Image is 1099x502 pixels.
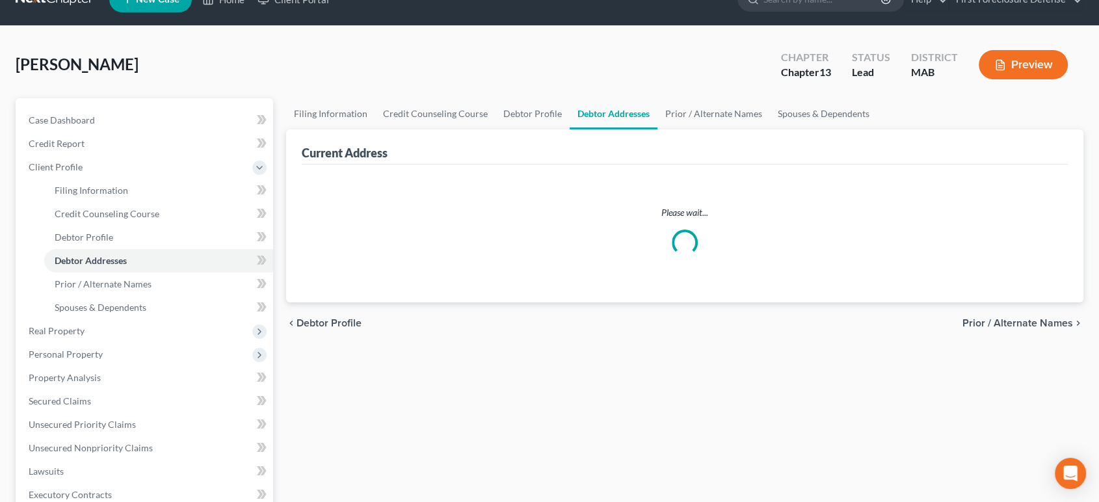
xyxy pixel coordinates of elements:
[55,255,127,266] span: Debtor Addresses
[29,489,112,500] span: Executory Contracts
[781,50,831,65] div: Chapter
[18,366,273,390] a: Property Analysis
[44,249,273,272] a: Debtor Addresses
[29,419,136,430] span: Unsecured Priority Claims
[657,98,770,129] a: Prior / Alternate Names
[44,179,273,202] a: Filing Information
[29,466,64,477] span: Lawsuits
[29,349,103,360] span: Personal Property
[770,98,877,129] a: Spouses & Dependents
[29,161,83,172] span: Client Profile
[962,318,1073,328] span: Prior / Alternate Names
[29,138,85,149] span: Credit Report
[18,436,273,460] a: Unsecured Nonpriority Claims
[18,109,273,132] a: Case Dashboard
[375,98,496,129] a: Credit Counseling Course
[29,372,101,383] span: Property Analysis
[781,65,831,80] div: Chapter
[1073,318,1083,328] i: chevron_right
[297,318,362,328] span: Debtor Profile
[496,98,570,129] a: Debtor Profile
[819,66,831,78] span: 13
[852,65,890,80] div: Lead
[29,395,91,406] span: Secured Claims
[55,208,159,219] span: Credit Counseling Course
[18,460,273,483] a: Lawsuits
[44,272,273,296] a: Prior / Alternate Names
[16,55,139,73] span: [PERSON_NAME]
[55,278,152,289] span: Prior / Alternate Names
[286,318,297,328] i: chevron_left
[852,50,890,65] div: Status
[44,202,273,226] a: Credit Counseling Course
[55,231,113,243] span: Debtor Profile
[18,390,273,413] a: Secured Claims
[302,145,388,161] div: Current Address
[18,132,273,155] a: Credit Report
[29,325,85,336] span: Real Property
[1055,458,1086,489] div: Open Intercom Messenger
[44,226,273,249] a: Debtor Profile
[979,50,1068,79] button: Preview
[911,65,958,80] div: MAB
[962,318,1083,328] button: Prior / Alternate Names chevron_right
[55,185,128,196] span: Filing Information
[570,98,657,129] a: Debtor Addresses
[312,206,1058,219] p: Please wait...
[29,442,153,453] span: Unsecured Nonpriority Claims
[29,114,95,125] span: Case Dashboard
[286,318,362,328] button: chevron_left Debtor Profile
[286,98,375,129] a: Filing Information
[44,296,273,319] a: Spouses & Dependents
[911,50,958,65] div: District
[55,302,146,313] span: Spouses & Dependents
[18,413,273,436] a: Unsecured Priority Claims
